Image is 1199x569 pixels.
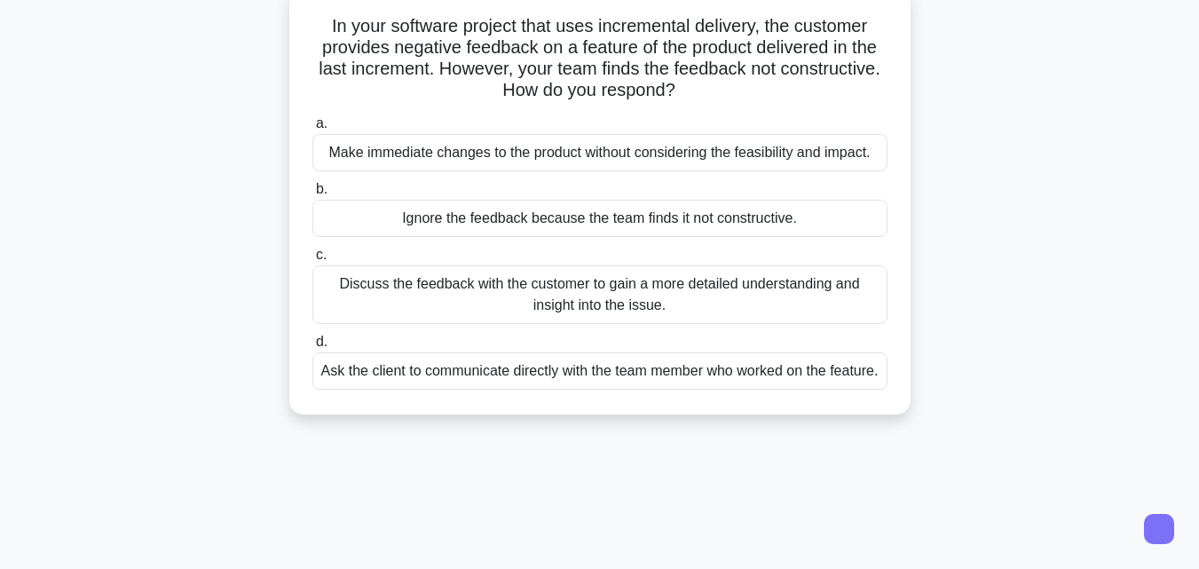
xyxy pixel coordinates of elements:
[312,134,887,171] div: Make immediate changes to the product without considering the feasibility and impact.
[316,247,327,262] span: c.
[316,181,327,196] span: b.
[316,115,327,130] span: a.
[311,15,889,102] h5: In your software project that uses incremental delivery, the customer provides negative feedback ...
[312,265,887,324] div: Discuss the feedback with the customer to gain a more detailed understanding and insight into the...
[312,352,887,390] div: Ask the client to communicate directly with the team member who worked on the feature.
[312,200,887,237] div: Ignore the feedback because the team finds it not constructive.
[316,334,327,349] span: d.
